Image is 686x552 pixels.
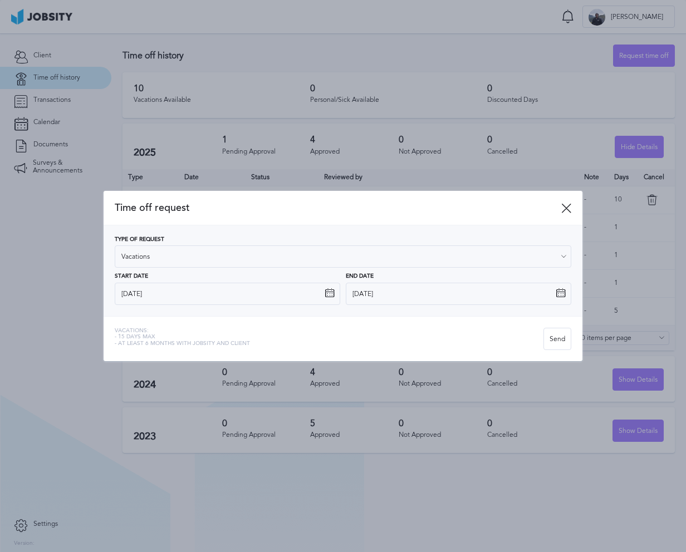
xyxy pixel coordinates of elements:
div: Send [544,328,571,351]
span: Type of Request [115,236,164,243]
span: Vacations: [115,328,250,334]
button: Send [543,328,571,350]
span: Start Date [115,273,148,280]
span: - At least 6 months with jobsity and client [115,341,250,347]
span: End Date [346,273,374,280]
span: - 15 days max [115,334,250,341]
span: Time off request [115,202,561,214]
